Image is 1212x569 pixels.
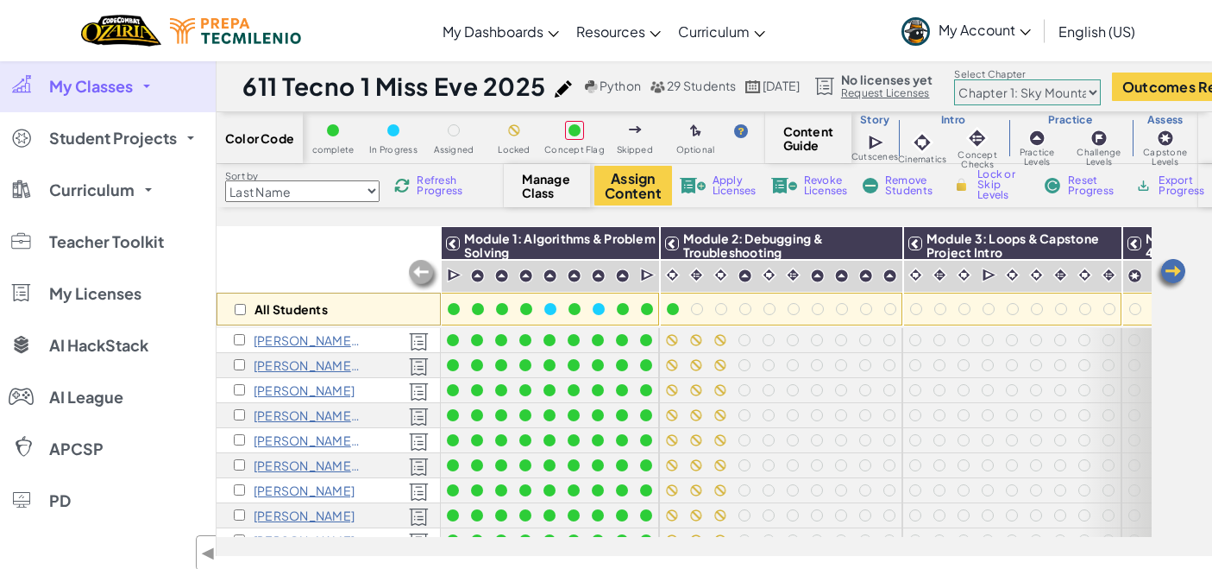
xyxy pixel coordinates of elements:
[669,8,774,54] a: Curriculum
[810,269,825,283] img: IconPracticeLevel.svg
[225,131,294,145] span: Color Code
[254,333,361,347] p: Alejandra Vidal Guzman V
[49,130,177,146] span: Student Projects
[1044,178,1061,193] img: IconReset.svg
[447,267,463,284] img: IconCutscene.svg
[841,86,933,100] a: Request Licenses
[544,145,605,155] span: Concept Flag
[952,177,970,193] img: IconLock.svg
[254,302,328,316] p: All Students
[1028,267,1045,283] img: IconCinematic.svg
[201,541,216,566] span: ◀
[898,155,946,164] span: Cinematics
[409,408,429,427] img: Licensed
[834,269,849,283] img: IconPracticeLevel.svg
[629,126,642,133] img: IconSkippedLevel.svg
[763,78,800,93] span: [DATE]
[907,267,924,283] img: IconCinematic.svg
[804,175,848,196] span: Revoke Licenses
[1146,231,1205,301] span: Module 4: Game Design & Capstone Project
[1008,113,1133,127] h3: Practice
[369,145,418,155] span: In Progress
[254,433,361,447] p: Emiliano sebastian z
[254,484,355,497] p: karol jimenez gonzalez j
[954,67,1101,81] label: Select Chapter
[409,533,429,552] img: Licensed
[785,267,801,283] img: IconInteractive.svg
[745,80,761,93] img: calendar.svg
[594,166,672,205] button: Assign Content
[783,124,834,152] span: Content Guide
[982,267,998,284] img: IconCutscene.svg
[254,534,355,547] p: Ximena Bermudez Gonzalez B
[518,269,533,283] img: IconPracticeLevel.svg
[1028,130,1046,147] img: IconPracticeLevel.svg
[1132,113,1198,127] h3: Assess
[443,22,543,41] span: My Dashboards
[939,21,1031,39] span: My Account
[49,389,123,405] span: AI League
[965,126,989,150] img: IconInteractive.svg
[926,231,1099,260] span: Module 3: Loops & Capstone Project Intro
[932,267,948,283] img: IconInteractive.svg
[470,269,485,283] img: IconPracticeLevel.svg
[910,130,934,155] img: IconCinematic.svg
[600,78,641,93] span: Python
[417,175,470,196] span: Refresh Progress
[242,70,546,103] h1: 611 Tecno 1 Miss Eve 2025
[254,358,361,372] p: Victor Javier Ariza32 V
[494,269,509,283] img: IconPracticeLevel.svg
[1132,148,1198,167] span: Capstone Levels
[868,133,886,152] img: IconCutscene.svg
[49,286,141,301] span: My Licenses
[1058,22,1135,41] span: English (US)
[664,267,681,283] img: IconCinematic.svg
[409,357,429,376] img: Licensed
[617,145,653,155] span: Skipped
[1127,269,1142,283] img: IconCapstoneLevel.svg
[1153,257,1188,292] img: Arrow_Left.png
[1068,175,1120,196] span: Reset Progress
[434,8,568,54] a: My Dashboards
[522,172,573,199] span: Manage Class
[1008,148,1066,167] span: Practice Levels
[882,269,897,283] img: IconPracticeLevel.svg
[851,152,898,161] span: Cutscenes
[567,269,581,283] img: IconPracticeLevel.svg
[568,8,669,54] a: Resources
[1159,175,1211,196] span: Export Progress
[1052,267,1069,283] img: IconInteractive.svg
[761,267,777,283] img: IconCinematic.svg
[409,332,429,351] img: Licensed
[738,269,752,283] img: IconPracticeLevel.svg
[409,433,429,452] img: Licensed
[640,267,656,284] img: IconCutscene.svg
[885,175,937,196] span: Remove Students
[688,267,705,283] img: IconInteractive.svg
[841,73,933,86] span: No licenses yet
[863,178,878,193] img: IconRemoveStudents.svg
[49,182,135,198] span: Curriculum
[1090,130,1108,147] img: IconChallengeLevel.svg
[591,269,606,283] img: IconPracticeLevel.svg
[1065,148,1132,167] span: Challenge Levels
[713,175,757,196] span: Apply Licenses
[690,124,701,138] img: IconOptionalLevel.svg
[898,113,1008,127] h3: Intro
[585,80,598,93] img: python.png
[858,269,873,283] img: IconPracticeLevel.svg
[1050,8,1144,54] a: English (US)
[734,124,748,138] img: IconHint.svg
[1157,130,1174,147] img: IconCapstoneLevel.svg
[771,178,797,193] img: IconLicenseRevoke.svg
[946,150,1008,169] span: Concept Checks
[81,13,161,48] img: Home
[254,509,355,522] p: Sebastián Ortiz Del Ángel O
[409,458,429,477] img: Licensed
[170,18,301,44] img: Tecmilenio logo
[678,22,750,41] span: Curriculum
[713,267,729,283] img: IconCinematic.svg
[409,483,429,502] img: Licensed
[406,258,441,293] img: Arrow_Left_Inactive.png
[464,231,656,260] span: Module 1: Algorithms & Problem Solving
